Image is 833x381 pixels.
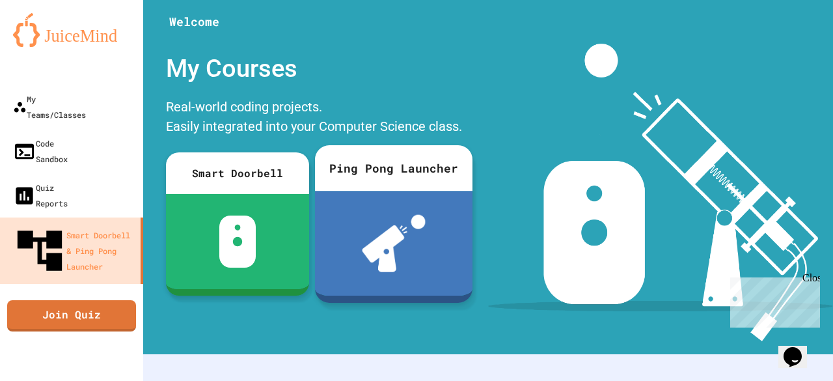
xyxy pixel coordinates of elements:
div: Smart Doorbell & Ping Pong Launcher [13,224,135,277]
iframe: chat widget [778,329,820,368]
img: ppl-with-ball.png [362,215,426,272]
div: My Teams/Classes [13,91,86,122]
div: My Courses [159,44,472,94]
div: Code Sandbox [13,135,68,167]
a: Join Quiz [7,300,136,332]
div: Quiz Reports [13,180,68,211]
div: Ping Pong Launcher [315,145,472,191]
div: Chat with us now!Close [5,5,90,83]
img: logo-orange.svg [13,13,130,47]
div: Real-world coding projects. Easily integrated into your Computer Science class. [159,94,472,143]
img: banner-image-my-projects.png [488,44,833,341]
iframe: chat widget [725,272,820,328]
div: Smart Doorbell [166,152,309,194]
img: sdb-white.svg [219,216,256,268]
